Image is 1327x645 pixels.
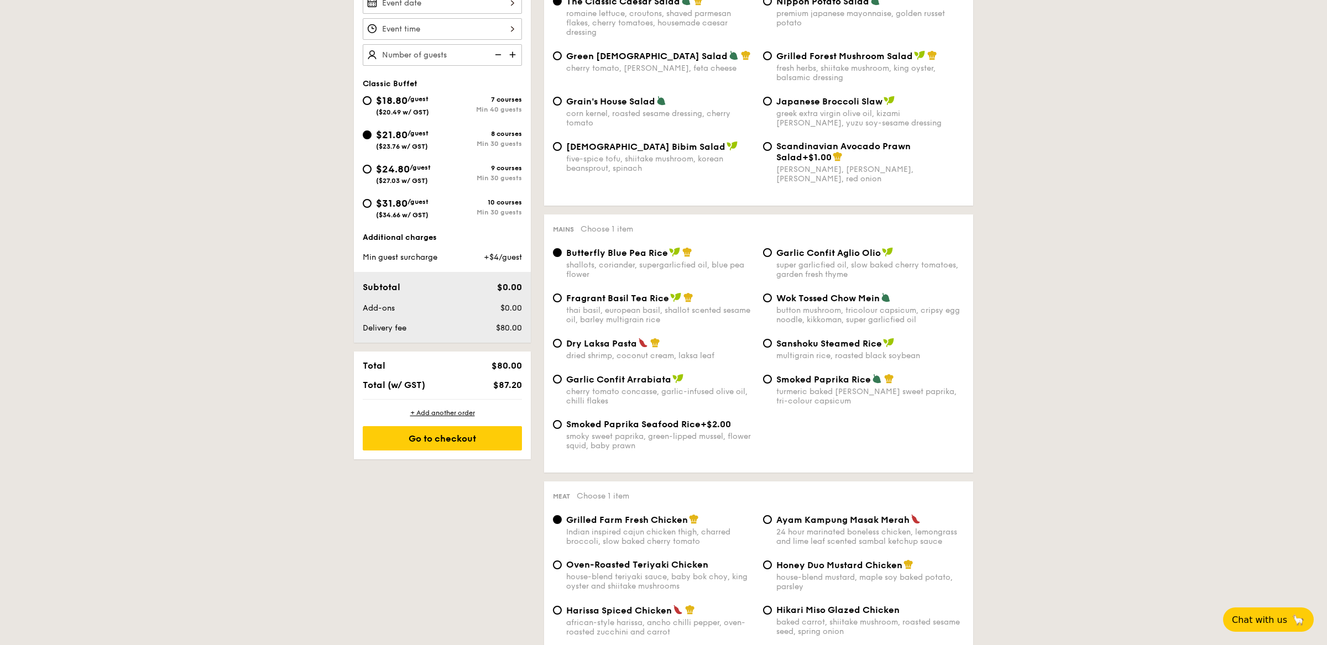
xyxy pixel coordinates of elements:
div: premium japanese mayonnaise, golden russet potato [776,9,964,28]
img: icon-vegetarian.fe4039eb.svg [656,96,666,106]
div: fresh herbs, shiitake mushroom, king oyster, balsamic dressing [776,64,964,82]
img: icon-vegan.f8ff3823.svg [882,247,893,257]
div: dried shrimp, coconut cream, laksa leaf [566,351,754,360]
img: icon-chef-hat.a58ddaea.svg [741,50,751,60]
span: Classic Buffet [363,79,417,88]
span: ($34.66 w/ GST) [376,211,429,219]
img: icon-vegetarian.fe4039eb.svg [729,50,739,60]
span: /guest [407,198,429,206]
div: corn kernel, roasted sesame dressing, cherry tomato [566,109,754,128]
img: icon-chef-hat.a58ddaea.svg [683,292,693,302]
span: ($23.76 w/ GST) [376,143,428,150]
input: Scandinavian Avocado Prawn Salad+$1.00[PERSON_NAME], [PERSON_NAME], [PERSON_NAME], red onion [763,142,772,151]
div: super garlicfied oil, slow baked cherry tomatoes, garden fresh thyme [776,260,964,279]
div: thai basil, european basil, shallot scented sesame oil, barley multigrain rice [566,306,754,324]
input: Japanese Broccoli Slawgreek extra virgin olive oil, kizami [PERSON_NAME], yuzu soy-sesame dressing [763,97,772,106]
span: Sanshoku Steamed Rice [776,338,882,349]
div: 7 courses [442,96,522,103]
span: Green [DEMOGRAPHIC_DATA] Salad [566,51,728,61]
span: $18.80 [376,95,407,107]
span: Garlic Confit Aglio Olio [776,248,881,258]
span: Hikari Miso Glazed Chicken [776,605,900,615]
span: $21.80 [376,129,407,141]
span: 🦙 [1292,613,1305,626]
input: Garlic Confit Aglio Oliosuper garlicfied oil, slow baked cherry tomatoes, garden fresh thyme [763,248,772,257]
div: shallots, coriander, supergarlicfied oil, blue pea flower [566,260,754,279]
div: turmeric baked [PERSON_NAME] sweet paprika, tri-colour capsicum [776,387,964,406]
div: 8 courses [442,130,522,138]
div: 24 hour marinated boneless chicken, lemongrass and lime leaf scented sambal ketchup sauce [776,527,964,546]
span: Mains [553,226,574,233]
input: Wok Tossed Chow Meinbutton mushroom, tricolour capsicum, cripsy egg noodle, kikkoman, super garli... [763,293,772,302]
img: icon-vegan.f8ff3823.svg [727,141,738,151]
span: +$4/guest [484,253,522,262]
input: Grilled Farm Fresh ChickenIndian inspired cajun chicken thigh, charred broccoli, slow baked cherr... [553,515,562,524]
span: Total [363,360,385,371]
input: Smoked Paprika Seafood Rice+$2.00smoky sweet paprika, green-lipped mussel, flower squid, baby prawn [553,420,562,429]
span: ($27.03 w/ GST) [376,177,428,185]
input: Green [DEMOGRAPHIC_DATA] Saladcherry tomato, [PERSON_NAME], feta cheese [553,51,562,60]
span: Total (w/ GST) [363,380,425,390]
div: greek extra virgin olive oil, kizami [PERSON_NAME], yuzu soy-sesame dressing [776,109,964,128]
img: icon-vegetarian.fe4039eb.svg [872,374,882,384]
div: Go to checkout [363,426,522,450]
img: icon-vegan.f8ff3823.svg [670,292,681,302]
span: $80.00 [496,323,522,333]
img: icon-chef-hat.a58ddaea.svg [682,247,692,257]
img: icon-reduce.1d2dbef1.svg [489,44,505,65]
button: Chat with us🦙 [1223,607,1314,632]
input: Harissa Spiced Chickenafrican-style harissa, ancho chilli pepper, oven-roasted zucchini and carrot [553,606,562,615]
span: Oven-Roasted Teriyaki Chicken [566,559,708,570]
input: Number of guests [363,44,522,66]
span: ($20.49 w/ GST) [376,108,429,116]
input: [DEMOGRAPHIC_DATA] Bibim Saladfive-spice tofu, shiitake mushroom, korean beansprout, spinach [553,142,562,151]
img: icon-chef-hat.a58ddaea.svg [833,151,843,161]
span: Grilled Farm Fresh Chicken [566,515,688,525]
div: cherry tomato concasse, garlic-infused olive oil, chilli flakes [566,387,754,406]
img: icon-vegetarian.fe4039eb.svg [881,292,891,302]
span: Subtotal [363,282,400,292]
div: Min 30 guests [442,140,522,148]
input: Grilled Forest Mushroom Saladfresh herbs, shiitake mushroom, king oyster, balsamic dressing [763,51,772,60]
input: Honey Duo Mustard Chickenhouse-blend mustard, maple soy baked potato, parsley [763,560,772,569]
div: baked carrot, shiitake mushroom, roasted sesame seed, spring onion [776,617,964,636]
input: $18.80/guest($20.49 w/ GST)7 coursesMin 40 guests [363,96,372,105]
div: smoky sweet paprika, green-lipped mussel, flower squid, baby prawn [566,432,754,450]
span: Delivery fee [363,323,406,333]
span: Grilled Forest Mushroom Salad [776,51,913,61]
span: [DEMOGRAPHIC_DATA] Bibim Salad [566,141,725,152]
div: house-blend teriyaki sauce, baby bok choy, king oyster and shiitake mushrooms [566,572,754,591]
span: Add-ons [363,303,395,313]
span: $31.80 [376,197,407,209]
input: Ayam Kampung Masak Merah24 hour marinated boneless chicken, lemongrass and lime leaf scented samb... [763,515,772,524]
img: icon-chef-hat.a58ddaea.svg [685,605,695,615]
div: button mushroom, tricolour capsicum, cripsy egg noodle, kikkoman, super garlicfied oil [776,306,964,324]
input: Oven-Roasted Teriyaki Chickenhouse-blend teriyaki sauce, baby bok choy, king oyster and shiitake ... [553,560,562,569]
span: Choose 1 item [581,224,633,234]
img: icon-chef-hat.a58ddaea.svg [927,50,937,60]
input: Sanshoku Steamed Ricemultigrain rice, roasted black soybean [763,339,772,348]
img: icon-chef-hat.a58ddaea.svg [903,559,913,569]
div: romaine lettuce, croutons, shaved parmesan flakes, cherry tomatoes, housemade caesar dressing [566,9,754,37]
div: multigrain rice, roasted black soybean [776,351,964,360]
div: Min 30 guests [442,208,522,216]
span: /guest [407,129,429,137]
div: Min 40 guests [442,106,522,113]
span: $80.00 [492,360,522,371]
img: icon-spicy.37a8142b.svg [911,514,921,524]
span: /guest [407,95,429,103]
input: Garlic Confit Arrabiatacherry tomato concasse, garlic-infused olive oil, chilli flakes [553,375,562,384]
div: + Add another order [363,408,522,417]
input: Butterfly Blue Pea Riceshallots, coriander, supergarlicfied oil, blue pea flower [553,248,562,257]
input: $24.80/guest($27.03 w/ GST)9 coursesMin 30 guests [363,165,372,174]
span: +$2.00 [701,419,731,429]
img: icon-vegan.f8ff3823.svg [672,374,683,384]
input: Event time [363,18,522,40]
div: five-spice tofu, shiitake mushroom, korean beansprout, spinach [566,154,754,173]
span: Min guest surcharge [363,253,437,262]
img: icon-chef-hat.a58ddaea.svg [650,338,660,348]
span: Smoked Paprika Seafood Rice [566,419,701,429]
span: Smoked Paprika Rice [776,374,871,385]
span: Scandinavian Avocado Prawn Salad [776,141,911,162]
input: Fragrant Basil Tea Ricethai basil, european basil, shallot scented sesame oil, barley multigrain ... [553,293,562,302]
